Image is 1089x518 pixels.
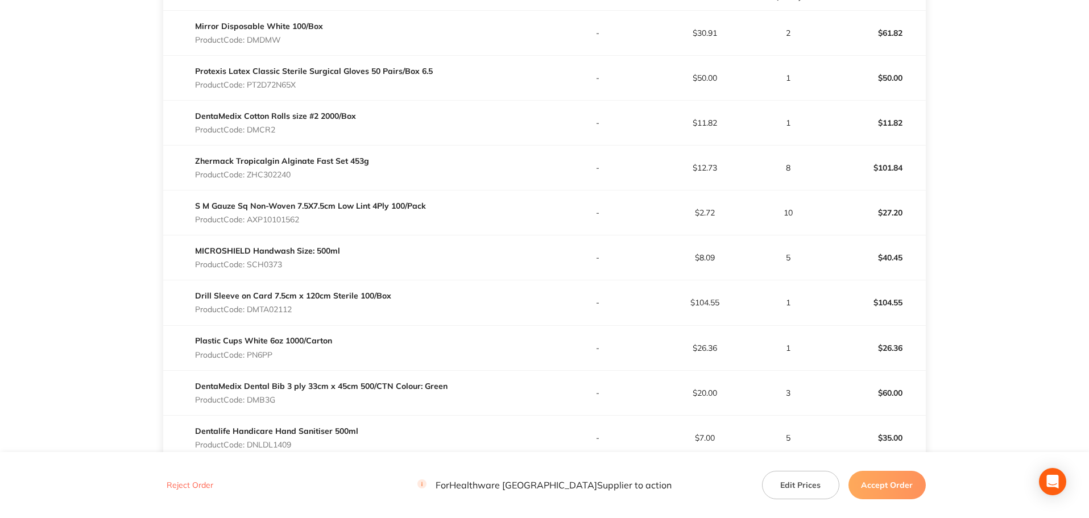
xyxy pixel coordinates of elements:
[195,201,426,211] a: S M Gauze Sq Non-Woven 7.5X7.5cm Low Lint 4Ply 100/Pack
[545,298,651,307] p: -
[195,350,332,359] p: Product Code: PN6PP
[545,28,651,38] p: -
[195,426,358,436] a: Dentalife Handicare Hand Sanitiser 500ml
[652,253,757,262] p: $8.09
[195,170,369,179] p: Product Code: ZHC302240
[195,246,340,256] a: MICROSHIELD Handwash Size: 500ml
[819,19,925,47] p: $61.82
[819,109,925,136] p: $11.82
[545,253,651,262] p: -
[759,388,818,397] p: 3
[195,80,433,89] p: Product Code: PT2D72N65X
[163,480,217,491] button: Reject Order
[759,298,818,307] p: 1
[759,253,818,262] p: 5
[652,343,757,353] p: $26.36
[819,244,925,271] p: $40.45
[1039,468,1066,495] div: Open Intercom Messenger
[195,111,356,121] a: DentaMedix Cotton Rolls size #2 2000/Box
[195,381,448,391] a: DentaMedix Dental Bib 3 ply 33cm x 45cm 500/CTN Colour: Green
[819,289,925,316] p: $104.55
[652,118,757,127] p: $11.82
[762,471,839,499] button: Edit Prices
[195,35,323,44] p: Product Code: DMDMW
[195,395,448,404] p: Product Code: DMB3G
[759,28,818,38] p: 2
[195,335,332,346] a: Plastic Cups White 6oz 1000/Carton
[759,433,818,442] p: 5
[195,260,340,269] p: Product Code: SCH0373
[819,424,925,451] p: $35.00
[652,208,757,217] p: $2.72
[819,64,925,92] p: $50.00
[545,73,651,82] p: -
[759,118,818,127] p: 1
[652,163,757,172] p: $12.73
[195,156,369,166] a: Zhermack Tropicalgin Alginate Fast Set 453g
[195,125,356,134] p: Product Code: DMCR2
[759,343,818,353] p: 1
[195,305,391,314] p: Product Code: DMTA02112
[417,480,672,491] p: For Healthware [GEOGRAPHIC_DATA] Supplier to action
[819,334,925,362] p: $26.36
[195,440,358,449] p: Product Code: DNLDL1409
[819,154,925,181] p: $101.84
[545,433,651,442] p: -
[545,343,651,353] p: -
[195,215,426,224] p: Product Code: AXP10101562
[545,118,651,127] p: -
[759,73,818,82] p: 1
[652,73,757,82] p: $50.00
[545,388,651,397] p: -
[545,163,651,172] p: -
[652,28,757,38] p: $30.91
[652,433,757,442] p: $7.00
[819,199,925,226] p: $27.20
[652,298,757,307] p: $104.55
[652,388,757,397] p: $20.00
[759,208,818,217] p: 10
[195,66,433,76] a: Protexis Latex Classic Sterile Surgical Gloves 50 Pairs/Box 6.5
[848,471,926,499] button: Accept Order
[195,21,323,31] a: Mirror Disposable White 100/Box
[819,379,925,407] p: $60.00
[195,291,391,301] a: Drill Sleeve on Card 7.5cm x 120cm Sterile 100/Box
[545,208,651,217] p: -
[759,163,818,172] p: 8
